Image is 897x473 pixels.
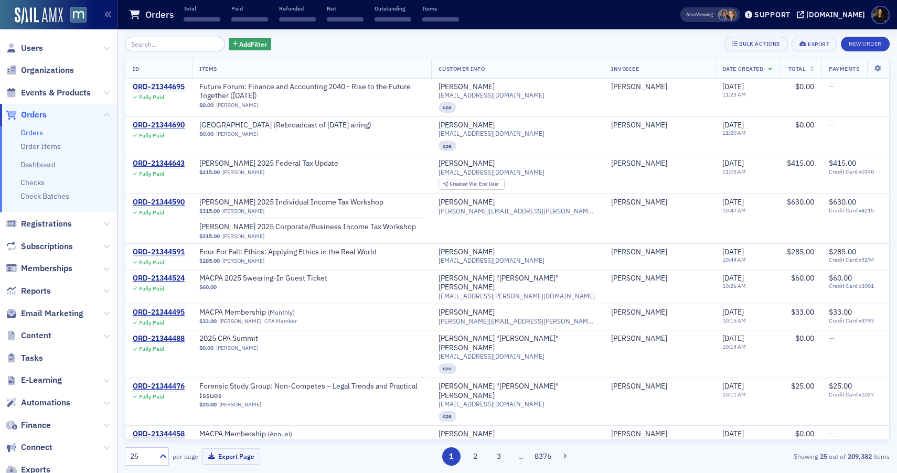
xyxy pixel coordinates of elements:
[139,259,164,266] div: Fully Paid
[199,334,332,343] a: 2025 CPA Summit
[439,248,495,257] div: [PERSON_NAME]
[20,191,69,201] a: Check Batches
[133,159,185,168] div: ORD-21344643
[611,121,667,130] div: [PERSON_NAME]
[611,274,708,283] span: Tom White
[795,82,814,91] span: $0.00
[611,382,667,391] a: [PERSON_NAME]
[792,37,837,51] button: Export
[611,274,667,283] a: [PERSON_NAME]
[722,82,744,91] span: [DATE]
[327,17,364,21] span: ‌
[6,308,83,319] a: Email Marketing
[808,41,829,47] div: Export
[787,197,814,207] span: $630.00
[20,160,56,169] a: Dashboard
[21,308,83,319] span: Email Marketing
[6,64,74,76] a: Organizations
[722,129,746,136] time: 11:20 AM
[199,318,217,325] span: $33.00
[611,334,667,343] div: [PERSON_NAME]
[139,132,164,139] div: Fully Paid
[125,37,225,51] input: Search…
[791,307,814,317] span: $33.00
[439,382,596,400] div: [PERSON_NAME] "[PERSON_NAME]" [PERSON_NAME]
[216,345,258,351] a: [PERSON_NAME]
[439,65,485,72] span: Customer Info
[829,256,882,263] span: Credit Card x9294
[722,334,744,343] span: [DATE]
[829,317,882,324] span: Credit Card x3793
[722,317,746,324] time: 10:15 AM
[722,307,744,317] span: [DATE]
[722,438,746,445] time: 10:01 AM
[829,168,882,175] span: Credit Card x0340
[611,382,708,391] span: Zach Reichenbach
[6,218,72,230] a: Registrations
[722,207,746,214] time: 10:47 AM
[145,8,174,21] h1: Orders
[611,248,708,257] span: Edward Digricoli
[133,198,185,207] div: ORD-21344590
[199,198,383,207] span: Don Farmer’s 2025 Individual Income Tax Workshop
[199,131,213,137] span: $0.00
[21,285,51,297] span: Reports
[791,381,814,391] span: $25.00
[514,451,528,461] span: …
[787,247,814,256] span: $285.00
[722,391,746,398] time: 10:11 AM
[724,37,788,51] button: Bulk Actions
[216,102,258,109] a: [PERSON_NAME]
[133,65,139,72] span: ID
[6,87,91,99] a: Events & Products
[21,263,72,274] span: Memberships
[199,222,416,232] a: [PERSON_NAME] 2025 Corporate/Business Income Tax Workshop
[6,397,70,408] a: Automations
[439,317,596,325] span: [PERSON_NAME][EMAIL_ADDRESS][PERSON_NAME][DOMAIN_NAME]
[139,170,164,177] div: Fully Paid
[222,169,264,176] a: [PERSON_NAME]
[199,284,217,291] span: $60.00
[199,401,217,408] span: $25.00
[133,429,185,439] a: ORD-21344458
[439,141,457,151] div: cpa
[268,308,295,316] span: ( Monthly )
[611,429,667,439] div: [PERSON_NAME]
[21,352,43,364] span: Tasks
[133,382,185,391] a: ORD-21344476
[439,91,544,99] span: [EMAIL_ADDRESS][DOMAIN_NAME]
[139,285,164,292] div: Fully Paid
[439,292,595,300] span: [EMAIL_ADDRESS][PERSON_NAME][DOMAIN_NAME]
[722,120,744,130] span: [DATE]
[439,82,495,92] div: [PERSON_NAME]
[722,91,746,98] time: 11:23 AM
[686,11,696,18] div: Also
[611,159,708,168] span: SHARON JOLLY
[199,274,332,283] a: MACPA 2025 Swearing-In Guest Ticket
[611,198,667,207] a: [PERSON_NAME]
[202,448,260,465] button: Export Page
[439,207,596,215] span: [PERSON_NAME][EMAIL_ADDRESS][PERSON_NAME][DOMAIN_NAME]
[6,374,62,386] a: E-Learning
[829,158,856,168] span: $415.00
[788,65,806,72] span: Total
[219,401,261,408] a: [PERSON_NAME]
[846,451,873,461] strong: 209,382
[21,374,62,386] span: E-Learning
[199,82,424,101] a: Future Forum: Finance and Accounting 2040 - Rise to the Future Together ([DATE])
[439,274,596,292] a: [PERSON_NAME] "[PERSON_NAME]" [PERSON_NAME]
[133,274,185,283] div: ORD-21344524
[611,159,667,168] a: [PERSON_NAME]
[199,248,377,257] a: Four For Fall: Ethics: Applying Ethics in the Real World
[442,447,461,466] button: 1
[261,439,303,446] div: Student Member
[611,82,708,92] span: Kaydeon Waugh
[6,442,52,453] a: Connect
[139,209,164,216] div: Fully Paid
[199,233,220,240] span: $315.00
[6,263,72,274] a: Memberships
[791,273,814,283] span: $60.00
[139,346,164,352] div: Fully Paid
